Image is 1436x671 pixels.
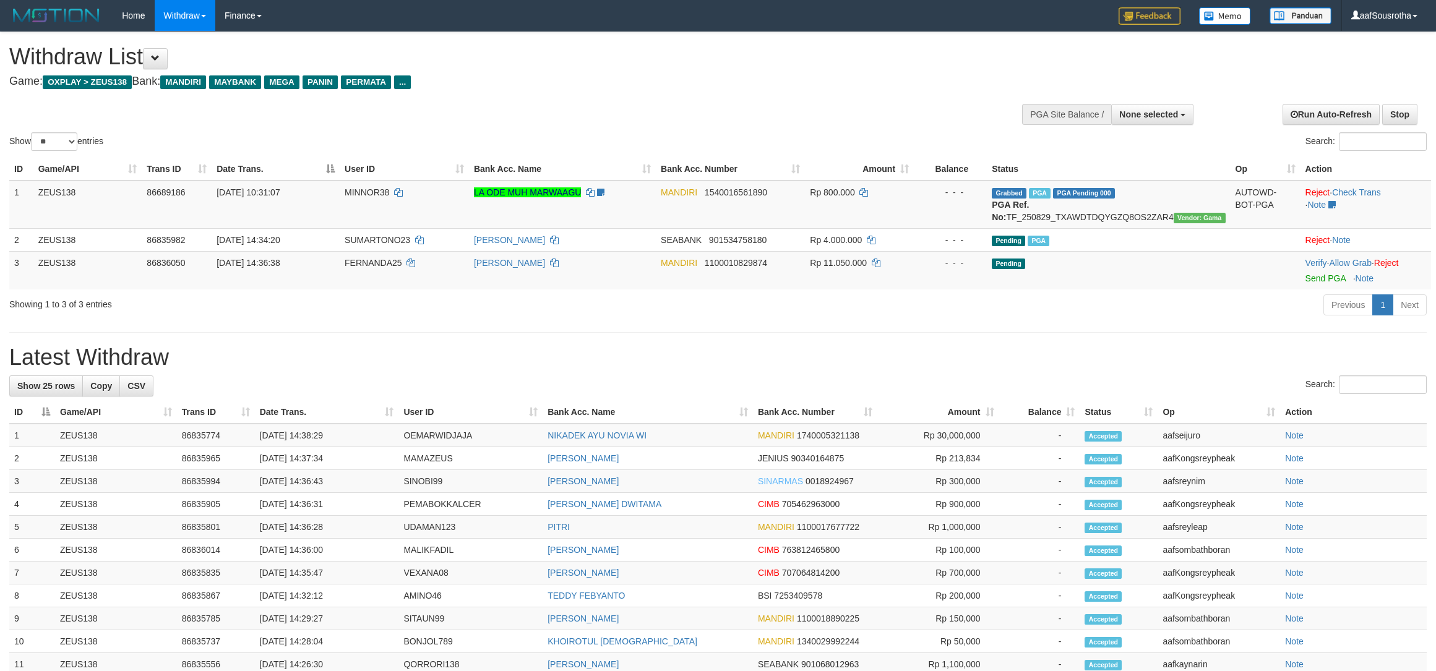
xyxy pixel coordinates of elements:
td: 6 [9,539,55,562]
div: - - - [919,234,982,246]
td: 10 [9,630,55,653]
a: Reject [1374,258,1399,268]
span: Copy 1100018890225 to clipboard [797,613,859,623]
th: Bank Acc. Number: activate to sort column ascending [656,158,805,181]
button: None selected [1111,104,1193,125]
span: CIMB [758,499,780,509]
span: Vendor URL: https://trx31.1velocity.biz [1174,213,1226,223]
td: Rp 900,000 [877,493,999,516]
td: [DATE] 14:38:29 [255,424,399,447]
td: [DATE] 14:37:34 [255,447,399,470]
a: PITRI [548,522,570,532]
a: Note [1285,522,1304,532]
td: 86835737 [177,630,255,653]
a: Note [1285,636,1304,646]
td: 86835905 [177,493,255,516]
h4: Game: Bank: [9,75,945,88]
span: SINARMAS [758,476,803,486]
span: CIMB [758,545,780,555]
td: ZEUS138 [55,562,177,584]
span: Copy 90340164875 to clipboard [791,453,845,463]
th: Balance [914,158,987,181]
b: PGA Ref. No: [992,200,1029,222]
span: · [1329,258,1374,268]
span: Copy 1340029992244 to clipboard [797,636,859,646]
td: TF_250829_TXAWDTDQYGZQ8OS2ZAR4 [987,181,1230,229]
td: ZEUS138 [55,607,177,630]
input: Search: [1339,132,1427,151]
a: Copy [82,375,120,396]
a: 1 [1372,294,1393,315]
a: Allow Grab [1329,258,1371,268]
td: AUTOWD-BOT-PGA [1231,181,1301,229]
a: Note [1285,591,1304,600]
a: [PERSON_NAME] DWITAMA [548,499,661,509]
div: Showing 1 to 3 of 3 entries [9,293,589,310]
span: Accepted [1085,614,1122,625]
span: Copy 763812465800 to clipboard [782,545,840,555]
td: ZEUS138 [55,424,177,447]
a: Note [1285,476,1304,486]
td: 86835965 [177,447,255,470]
a: CSV [119,375,153,396]
a: [PERSON_NAME] [548,613,619,623]
a: [PERSON_NAME] [548,545,619,555]
td: - [999,470,1080,493]
span: OXPLAY > ZEUS138 [43,75,132,89]
a: LA ODE MUH MARWAAGU [474,187,581,197]
span: Accepted [1085,568,1122,579]
span: Copy 1740005321138 to clipboard [797,430,859,440]
td: · · [1301,181,1431,229]
a: [PERSON_NAME] [474,258,545,268]
span: JENIUS [758,453,789,463]
td: MAMAZEUS [398,447,543,470]
span: MANDIRI [661,187,697,197]
a: KHOIROTUL [DEMOGRAPHIC_DATA] [548,636,697,646]
span: Copy 707064814200 to clipboard [782,568,840,578]
td: UDAMAN123 [398,516,543,539]
a: Verify [1305,258,1327,268]
a: Note [1285,545,1304,555]
a: Send PGA [1305,273,1346,283]
span: Show 25 rows [17,381,75,391]
td: ZEUS138 [33,228,142,251]
span: FERNANDA25 [345,258,402,268]
th: Status [987,158,1230,181]
td: ZEUS138 [33,181,142,229]
td: 2 [9,447,55,470]
span: MANDIRI [758,430,794,440]
td: - [999,630,1080,653]
span: Copy 1540016561890 to clipboard [705,187,767,197]
td: [DATE] 14:32:12 [255,584,399,607]
td: ZEUS138 [55,447,177,470]
td: aafKongsreypheak [1158,447,1280,470]
a: TEDDY FEBYANTO [548,591,625,600]
a: Note [1285,613,1304,623]
td: 8 [9,584,55,607]
th: User ID: activate to sort column ascending [398,401,543,424]
td: 86836014 [177,539,255,562]
a: [PERSON_NAME] [548,476,619,486]
td: OEMARWIDJAJA [398,424,543,447]
span: Copy 7253409578 to clipboard [774,591,822,600]
a: Reject [1305,235,1330,245]
td: 3 [9,470,55,493]
td: aafKongsreypheak [1158,584,1280,607]
th: Bank Acc. Name: activate to sort column ascending [469,158,656,181]
td: [DATE] 14:36:28 [255,516,399,539]
a: Note [1285,659,1304,669]
td: [DATE] 14:36:43 [255,470,399,493]
select: Showentries [31,132,77,151]
td: VEXANA08 [398,562,543,584]
span: PGA Pending [1053,188,1115,199]
span: CSV [127,381,145,391]
td: BONJOL789 [398,630,543,653]
td: SITAUN99 [398,607,543,630]
td: aafsombathboran [1158,539,1280,562]
span: 86836050 [147,258,185,268]
span: Accepted [1085,431,1122,442]
td: Rp 200,000 [877,584,999,607]
td: 7 [9,562,55,584]
td: [DATE] 14:29:27 [255,607,399,630]
td: Rp 150,000 [877,607,999,630]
